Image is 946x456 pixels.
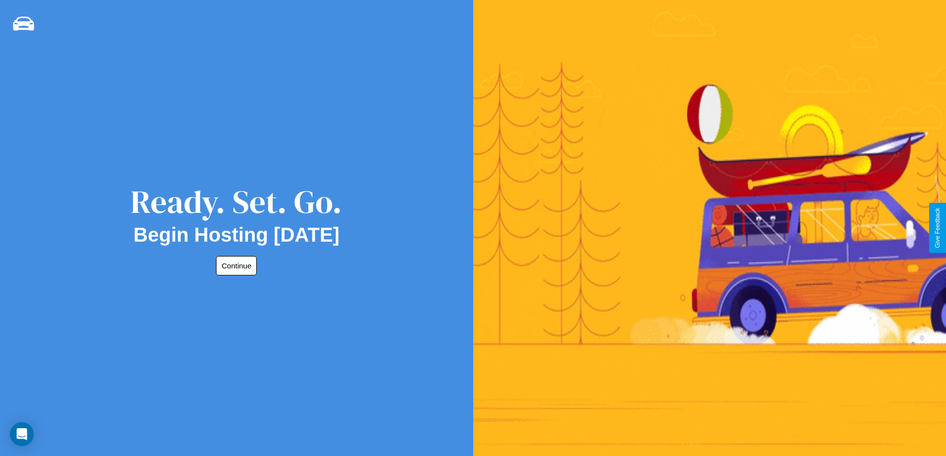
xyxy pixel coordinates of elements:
div: Open Intercom Messenger [10,422,34,446]
div: Ready. Set. Go. [131,180,342,224]
button: Continue [216,256,257,275]
div: Give Feedback [934,208,941,248]
h2: Begin Hosting [DATE] [134,224,340,246]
